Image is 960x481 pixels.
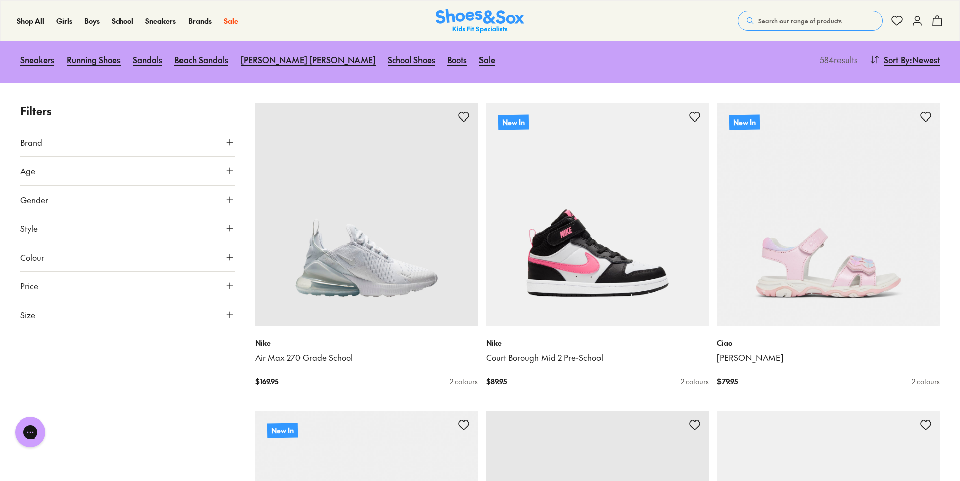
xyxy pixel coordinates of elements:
[20,165,35,177] span: Age
[20,48,54,71] a: Sneakers
[479,48,495,71] a: Sale
[20,243,235,271] button: Colour
[255,352,478,364] a: Air Max 270 Grade School
[717,352,940,364] a: [PERSON_NAME]
[255,338,478,348] p: Nike
[56,16,72,26] a: Girls
[436,9,524,33] img: SNS_Logo_Responsive.svg
[20,280,38,292] span: Price
[20,251,44,263] span: Colour
[729,114,760,130] p: New In
[816,53,858,66] p: 584 results
[20,309,35,321] span: Size
[20,136,42,148] span: Brand
[20,194,48,206] span: Gender
[388,48,435,71] a: School Shoes
[188,16,212,26] a: Brands
[884,53,910,66] span: Sort By
[717,103,940,326] a: New In
[267,423,298,438] p: New In
[20,157,235,185] button: Age
[84,16,100,26] a: Boys
[450,376,478,387] div: 2 colours
[20,214,235,243] button: Style
[174,48,228,71] a: Beach Sandals
[486,338,709,348] p: Nike
[133,48,162,71] a: Sandals
[910,53,940,66] span: : Newest
[486,103,709,326] a: New In
[486,352,709,364] a: Court Borough Mid 2 Pre-School
[20,272,235,300] button: Price
[681,376,709,387] div: 2 colours
[498,114,529,130] p: New In
[17,16,44,26] a: Shop All
[758,16,842,25] span: Search our range of products
[20,128,235,156] button: Brand
[20,300,235,329] button: Size
[145,16,176,26] a: Sneakers
[912,376,940,387] div: 2 colours
[717,338,940,348] p: Ciao
[10,413,50,451] iframe: Gorgias live chat messenger
[255,376,278,387] span: $ 169.95
[67,48,121,71] a: Running Shoes
[436,9,524,33] a: Shoes & Sox
[20,186,235,214] button: Gender
[486,376,507,387] span: $ 89.95
[870,48,940,71] button: Sort By:Newest
[224,16,238,26] a: Sale
[717,376,738,387] span: $ 79.95
[20,103,235,119] p: Filters
[112,16,133,26] a: School
[241,48,376,71] a: [PERSON_NAME] [PERSON_NAME]
[738,11,883,31] button: Search our range of products
[20,222,38,234] span: Style
[447,48,467,71] a: Boots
